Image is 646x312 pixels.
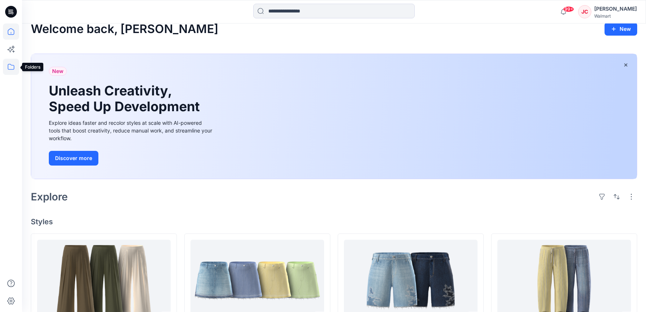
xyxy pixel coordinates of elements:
[52,67,63,76] span: New
[31,191,68,203] h2: Explore
[31,22,218,36] h2: Welcome back, [PERSON_NAME]
[594,4,637,13] div: [PERSON_NAME]
[49,83,203,115] h1: Unleash Creativity, Speed Up Development
[31,217,637,226] h4: Styles
[49,119,214,142] div: Explore ideas faster and recolor styles at scale with AI-powered tools that boost creativity, red...
[49,151,98,166] button: Discover more
[49,151,214,166] a: Discover more
[605,22,637,36] button: New
[594,13,637,19] div: Walmart
[578,5,591,18] div: JC
[563,6,574,12] span: 99+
